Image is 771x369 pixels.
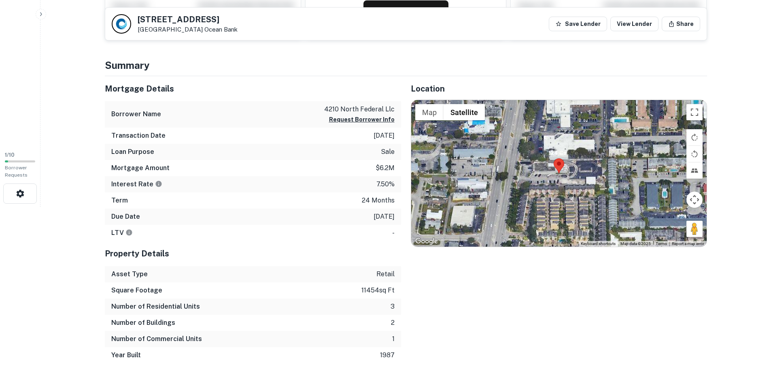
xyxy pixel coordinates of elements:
a: Report a map error [672,241,704,246]
p: [DATE] [374,212,395,222]
h5: Property Details [105,247,401,260]
a: Terms (opens in new tab) [656,241,667,246]
button: Share [662,17,700,31]
span: 1 / 10 [5,152,15,158]
span: Borrower Requests [5,165,28,178]
button: Show satellite imagery [444,104,485,120]
h6: Number of Buildings [111,318,175,328]
p: 4210 north federal llc [324,105,395,114]
svg: The interest rates displayed on the website are for informational purposes only and may be report... [155,180,162,188]
button: Request Borrower Info [363,0,448,20]
h6: Transaction Date [111,131,166,141]
button: Tilt map [686,162,703,179]
p: [DATE] [374,131,395,141]
p: [GEOGRAPHIC_DATA] [138,26,238,33]
p: sale [381,147,395,157]
button: Rotate map clockwise [686,129,703,145]
p: 2 [391,318,395,328]
button: Keyboard shortcuts [581,241,616,247]
h6: Square Footage [111,286,162,295]
h6: Interest Rate [111,179,162,189]
button: Toggle fullscreen view [686,104,703,120]
h6: Asset Type [111,269,148,279]
h6: Number of Commercial Units [111,334,202,344]
a: Open this area in Google Maps (opens a new window) [413,236,440,247]
h5: Location [411,83,707,95]
a: View Lender [610,17,658,31]
p: 3 [391,302,395,311]
svg: LTVs displayed on the website are for informational purposes only and may be reported incorrectly... [125,229,133,236]
span: Map data ©2025 [620,241,651,246]
iframe: Chat Widget [731,304,771,343]
p: 24 months [362,196,395,205]
h6: LTV [111,228,133,238]
h6: Due Date [111,212,140,222]
button: Save Lender [549,17,607,31]
h6: Loan Purpose [111,147,154,157]
button: Request Borrower Info [329,115,395,124]
img: Google [413,236,440,247]
h6: Mortgage Amount [111,163,170,173]
p: 1 [392,334,395,344]
button: Show street map [415,104,444,120]
h4: Summary [105,58,707,73]
h5: [STREET_ADDRESS] [138,15,238,23]
p: 7.50% [376,179,395,189]
a: Ocean Bank [204,26,238,33]
button: Rotate map counterclockwise [686,146,703,162]
p: retail [376,269,395,279]
h6: Year Built [111,350,141,360]
p: $6.2m [376,163,395,173]
button: Map camera controls [686,192,703,208]
h5: Mortgage Details [105,83,401,95]
h6: Term [111,196,128,205]
p: 11454 sq ft [361,286,395,295]
h6: Borrower Name [111,109,161,119]
h6: Number of Residential Units [111,302,200,311]
button: Drag Pegman onto the map to open Street View [686,221,703,237]
p: 1987 [380,350,395,360]
p: - [392,228,395,238]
